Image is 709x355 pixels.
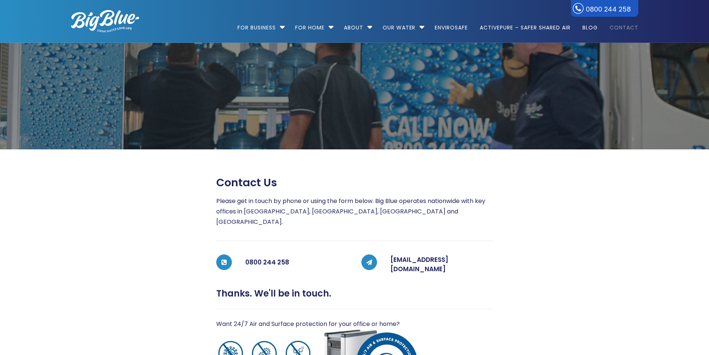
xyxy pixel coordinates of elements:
a: [EMAIL_ADDRESS][DOMAIN_NAME] [390,255,448,274]
img: logo [71,10,139,32]
span: Contact us [216,176,277,189]
h3: Thanks. We'll be in touch. [216,288,493,299]
h5: 0800 244 258 [245,255,348,270]
p: Please get in touch by phone or using the form below. Big Blue operates nationwide with key offic... [216,196,493,227]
